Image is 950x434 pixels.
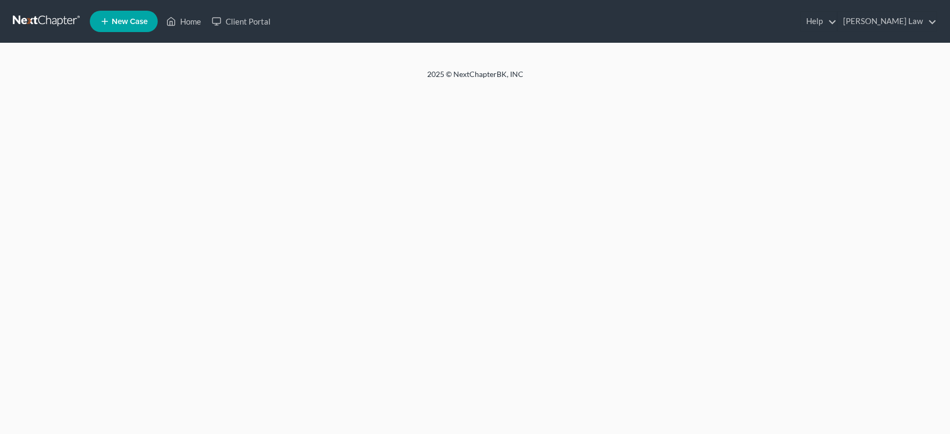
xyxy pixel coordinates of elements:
[171,69,780,88] div: 2025 © NextChapterBK, INC
[801,12,837,31] a: Help
[838,12,937,31] a: [PERSON_NAME] Law
[90,11,158,32] new-legal-case-button: New Case
[206,12,276,31] a: Client Portal
[161,12,206,31] a: Home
